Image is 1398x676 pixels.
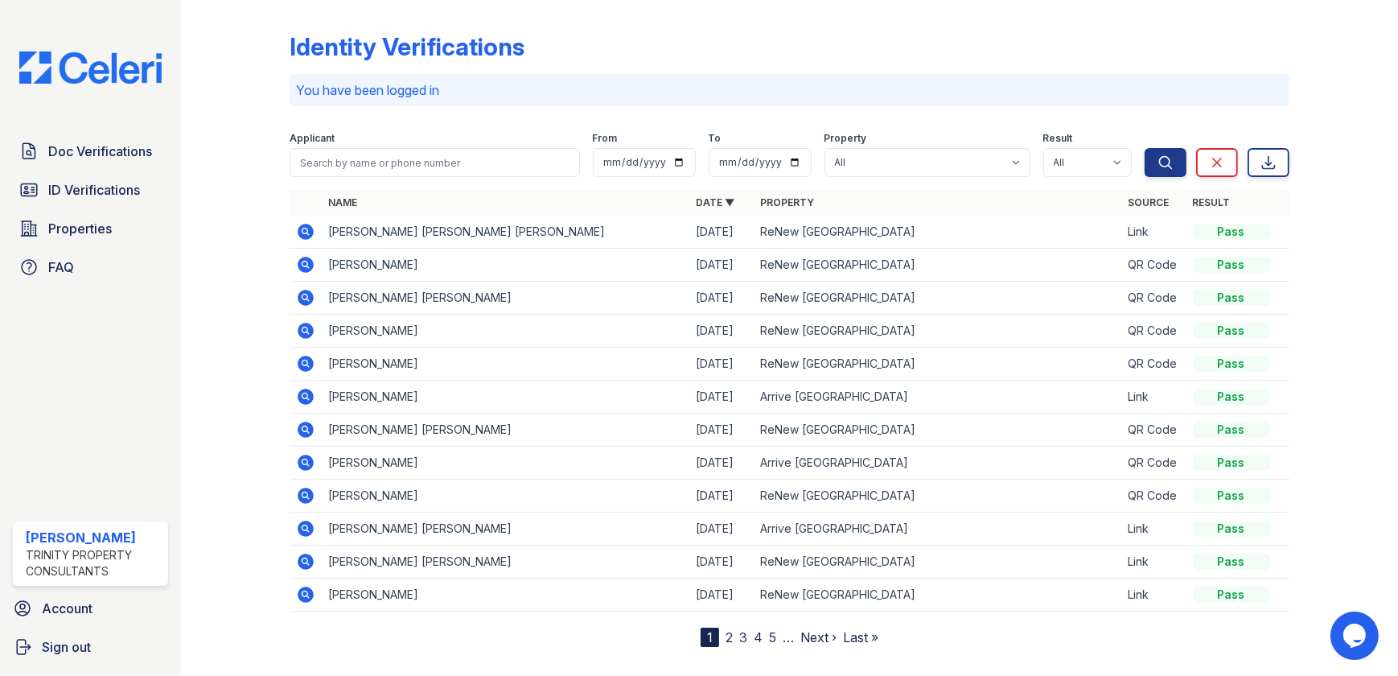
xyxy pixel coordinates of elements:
[754,513,1121,546] td: Arrive [GEOGRAPHIC_DATA]
[689,579,754,612] td: [DATE]
[322,513,689,546] td: [PERSON_NAME] [PERSON_NAME]
[689,447,754,480] td: [DATE]
[1122,546,1186,579] td: Link
[689,381,754,414] td: [DATE]
[689,480,754,513] td: [DATE]
[754,546,1121,579] td: ReNew [GEOGRAPHIC_DATA]
[13,251,168,283] a: FAQ
[1122,414,1186,447] td: QR Code
[701,628,719,647] div: 1
[689,414,754,447] td: [DATE]
[1193,224,1270,240] div: Pass
[48,142,152,161] span: Doc Verifications
[1122,579,1186,612] td: Link
[290,32,524,61] div: Identity Verifications
[48,180,140,200] span: ID Verifications
[1122,348,1186,381] td: QR Code
[754,216,1121,249] td: ReNew [GEOGRAPHIC_DATA]
[328,196,357,208] a: Name
[696,196,734,208] a: Date ▼
[1122,315,1186,348] td: QR Code
[754,414,1121,447] td: ReNew [GEOGRAPHIC_DATA]
[754,282,1121,315] td: ReNew [GEOGRAPHIC_DATA]
[1129,196,1170,208] a: Source
[290,132,335,145] label: Applicant
[322,579,689,612] td: [PERSON_NAME]
[26,528,162,547] div: [PERSON_NAME]
[754,315,1121,348] td: ReNew [GEOGRAPHIC_DATA]
[1193,521,1270,537] div: Pass
[689,315,754,348] td: [DATE]
[322,282,689,315] td: [PERSON_NAME] [PERSON_NAME]
[1043,132,1073,145] label: Result
[1122,513,1186,546] td: Link
[824,132,867,145] label: Property
[800,629,837,645] a: Next ›
[754,381,1121,414] td: Arrive [GEOGRAPHIC_DATA]
[1122,216,1186,249] td: Link
[1122,249,1186,282] td: QR Code
[739,629,747,645] a: 3
[42,637,91,657] span: Sign out
[689,282,754,315] td: [DATE]
[296,80,1282,100] p: You have been logged in
[689,249,754,282] td: [DATE]
[322,348,689,381] td: [PERSON_NAME]
[6,631,175,663] a: Sign out
[689,546,754,579] td: [DATE]
[6,592,175,624] a: Account
[689,216,754,249] td: [DATE]
[1122,282,1186,315] td: QR Code
[689,348,754,381] td: [DATE]
[322,546,689,579] td: [PERSON_NAME] [PERSON_NAME]
[1193,422,1270,438] div: Pass
[1193,587,1270,603] div: Pass
[13,174,168,206] a: ID Verifications
[843,629,878,645] a: Last »
[754,480,1121,513] td: ReNew [GEOGRAPHIC_DATA]
[754,447,1121,480] td: Arrive [GEOGRAPHIC_DATA]
[1193,356,1270,372] div: Pass
[42,599,93,618] span: Account
[322,315,689,348] td: [PERSON_NAME]
[726,629,733,645] a: 2
[754,579,1121,612] td: ReNew [GEOGRAPHIC_DATA]
[48,219,112,238] span: Properties
[1122,480,1186,513] td: QR Code
[322,414,689,447] td: [PERSON_NAME] [PERSON_NAME]
[1193,488,1270,504] div: Pass
[322,381,689,414] td: [PERSON_NAME]
[760,196,814,208] a: Property
[754,249,1121,282] td: ReNew [GEOGRAPHIC_DATA]
[13,212,168,245] a: Properties
[1193,257,1270,273] div: Pass
[13,135,168,167] a: Doc Verifications
[709,132,722,145] label: To
[1193,389,1270,405] div: Pass
[1193,554,1270,570] div: Pass
[26,547,162,579] div: Trinity Property Consultants
[1193,290,1270,306] div: Pass
[689,513,754,546] td: [DATE]
[1193,196,1231,208] a: Result
[754,629,763,645] a: 4
[593,132,618,145] label: From
[322,480,689,513] td: [PERSON_NAME]
[322,249,689,282] td: [PERSON_NAME]
[1193,455,1270,471] div: Pass
[1193,323,1270,339] div: Pass
[322,216,689,249] td: [PERSON_NAME] [PERSON_NAME] [PERSON_NAME]
[48,258,74,277] span: FAQ
[754,348,1121,381] td: ReNew [GEOGRAPHIC_DATA]
[1122,381,1186,414] td: Link
[290,148,579,177] input: Search by name or phone number
[783,628,794,647] span: …
[769,629,776,645] a: 5
[1122,447,1186,480] td: QR Code
[322,447,689,480] td: [PERSON_NAME]
[1330,612,1382,660] iframe: chat widget
[6,52,175,84] img: CE_Logo_Blue-a8612792a0a2168367f1c8372b55b34899dd931a85d93a1a3d3e32e68fde9ad4.png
